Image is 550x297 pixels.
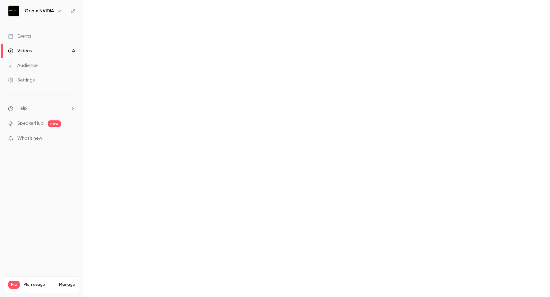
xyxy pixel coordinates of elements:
span: Help [17,105,27,112]
div: Events [8,33,31,40]
img: Grip x NVIDIA [8,6,19,16]
span: new [48,120,61,127]
span: What's new [17,135,42,142]
a: SpeakerHub [17,120,44,127]
h6: Grip x NVIDIA [25,8,54,14]
li: help-dropdown-opener [8,105,75,112]
span: Plan usage [24,282,55,287]
div: Audience [8,62,38,69]
div: Settings [8,77,35,83]
span: Pro [8,281,20,289]
a: Manage [59,282,75,287]
div: Videos [8,48,32,54]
